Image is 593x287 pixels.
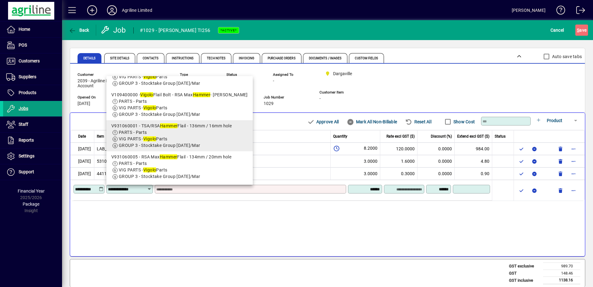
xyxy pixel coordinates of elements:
[193,92,211,97] em: Hammer
[568,156,578,166] button: More options
[62,25,96,36] app-page-header-button: Back
[552,1,565,21] a: Knowledge Base
[143,105,156,110] em: Vigolo
[3,164,62,180] a: Support
[70,155,94,167] td: [DATE]
[386,134,415,139] span: Rate excl GST ($)
[572,1,585,21] a: Logout
[143,74,156,79] em: Vigolo
[160,123,178,128] em: Hammer
[495,134,506,139] span: Status
[264,95,301,99] span: Job Number
[140,92,153,97] em: Vigolo
[3,69,62,85] a: Suppliers
[307,117,339,127] span: Approve All
[78,73,171,77] span: Customer
[239,57,254,60] span: Invoicing
[119,136,167,141] span: VIG PARTS - Parts
[452,119,475,125] label: Show Cost
[457,134,489,139] span: Extend excl GST ($)
[3,148,62,164] a: Settings
[119,105,167,110] span: VIG PARTS - Parts
[119,174,200,179] span: GROUP 3 - Stocktake Group [DATE]/Mar
[551,25,564,35] span: Cancel
[19,138,34,143] span: Reports
[119,112,200,117] span: GROUP 3 - Stocktake Group [DATE]/Mar
[119,74,167,79] span: VIG PARTS - Parts
[97,134,104,139] span: Item
[102,5,122,16] button: Profile
[319,96,321,101] span: -
[568,144,578,154] button: More options
[3,53,62,69] a: Customers
[70,143,94,155] td: [DATE]
[140,25,211,35] div: #1029 - [PERSON_NAME] TI256
[506,277,543,284] td: GST inclusive
[226,73,264,77] span: Status
[333,134,347,139] span: Quantity
[19,43,27,48] span: POS
[3,117,62,132] a: Staff
[119,143,200,148] span: GROUP 3 - Stocktake Group [DATE]/Mar
[268,57,296,60] span: Purchase Orders
[455,155,492,167] td: 4.80
[119,167,167,172] span: VIG PARTS - Parts
[577,28,579,33] span: S
[19,153,34,158] span: Settings
[78,101,90,106] span: [DATE]
[160,154,177,159] em: Hammer
[97,146,112,152] div: LAB_KB
[347,117,397,127] span: Mark All Non-Billable
[110,57,129,60] span: Site Details
[417,167,455,180] td: 0.0000
[364,171,377,177] span: 3.0000
[97,158,112,165] div: 531030
[344,116,399,127] button: Mark All Non-Billable
[119,130,147,135] span: PARTS - Parts
[180,73,217,77] span: Type
[119,81,200,86] span: GROUP 3 - Stocktake Group [DATE]/Mar
[70,167,94,180] td: [DATE]
[309,57,342,60] span: Documents / Images
[111,154,248,160] div: V931060005 - RSA Max Flail - 134mm / 20mm hole
[551,53,582,60] label: Auto save tabs
[273,79,274,84] span: -
[512,5,546,15] div: [PERSON_NAME]
[3,22,62,37] a: Home
[78,95,115,99] span: Opened On
[19,74,36,79] span: Suppliers
[3,85,62,101] a: Products
[106,151,253,182] mat-option: V931060005 - RSA Max Hammer Flail - 134mm / 20mm hole
[319,90,357,94] span: Customer Item
[417,143,455,155] td: 0.0000
[83,57,96,60] span: Details
[364,145,377,153] span: 8.2000
[380,155,417,167] td: 1.6000
[431,134,452,139] span: Discount (%)
[143,167,156,172] em: Vigolo
[543,270,580,277] td: 148.46
[78,79,171,89] span: 2039 - Agriline Internal T/A Agriline Internal Account
[19,169,34,174] span: Support
[143,136,156,141] em: Vigolo
[106,89,253,120] mat-option: V109400000 - Vigolo Flail Bolt - RSA Max Hammer - Berti TSB
[82,5,102,16] button: Add
[568,185,578,195] button: More options
[455,167,492,180] td: 0.90
[549,25,566,36] button: Cancel
[122,5,152,15] div: Agriline Limited
[323,70,363,78] span: Dargaville
[19,106,28,111] span: Jobs
[119,99,147,104] span: PARTS - Parts
[119,161,147,166] span: PARTS - Parts
[506,270,543,277] td: GST
[97,171,109,177] div: 44110
[403,116,434,127] button: Reset All
[273,73,310,77] span: Assigned To
[333,71,352,77] span: Dargaville
[364,158,377,165] span: 3.0000
[106,120,253,151] mat-option: V931060001 - TSA/RSA Hammer Flail - 136mm / 16mm hole
[405,117,431,127] span: Reset All
[3,38,62,53] a: POS
[143,57,158,60] span: Contacts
